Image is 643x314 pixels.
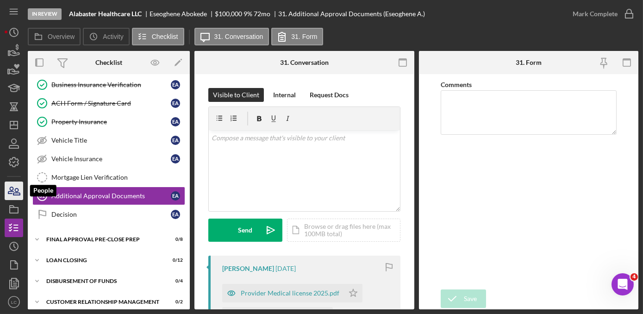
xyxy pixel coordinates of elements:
div: Eseoghene Abokede [150,10,215,18]
div: 31. Additional Approval Documents (Eseoghene A.) [278,10,425,18]
div: 31. Conversation [280,59,329,66]
div: E A [171,80,180,89]
text: LC [11,300,17,305]
a: Vehicle TitleEA [32,131,185,150]
div: Visible to Client [213,88,259,102]
button: Send [208,219,282,242]
div: 9 % [243,10,252,18]
div: Final Approval Pre-Close Prep [46,237,160,242]
iframe: Intercom live chat [612,273,634,295]
a: DecisionEA [32,205,185,224]
button: Save [441,289,486,308]
div: [PERSON_NAME] [222,265,274,272]
div: Business Insurance Verification [51,81,171,88]
div: Send [238,219,253,242]
b: Alabaster Healthcare LLC [69,10,142,18]
div: 0 / 8 [166,237,183,242]
div: Customer Relationship Management [46,299,160,305]
a: ACH Form / Signature CardEA [32,94,185,113]
div: E A [171,154,180,163]
button: 31. Conversation [194,28,269,45]
div: E A [171,99,180,108]
div: Mark Complete [573,5,618,23]
div: 0 / 2 [166,299,183,305]
div: E A [171,191,180,201]
a: Property InsuranceEA [32,113,185,131]
div: 0 / 4 [166,278,183,284]
div: 31. Form [516,59,542,66]
div: Mortgage Lien Verification [51,174,185,181]
button: Visible to Client [208,88,264,102]
button: Mark Complete [563,5,638,23]
div: Internal [273,88,296,102]
div: In Review [28,8,62,20]
div: Decision [51,211,171,218]
time: 2025-08-29 17:32 [275,265,296,272]
button: Provider Medical license 2025.pdf [222,284,362,302]
div: Checklist [95,59,122,66]
label: Checklist [152,33,178,40]
label: Overview [48,33,75,40]
button: Activity [83,28,129,45]
label: Comments [441,81,472,88]
a: 31Additional Approval DocumentsEA [32,187,185,205]
div: 72 mo [254,10,270,18]
div: Request Docs [310,88,349,102]
button: Request Docs [305,88,353,102]
a: Business Insurance VerificationEA [32,75,185,94]
div: Loan Closing [46,257,160,263]
a: Mortgage Lien Verification [32,168,185,187]
span: 4 [631,273,638,281]
div: Provider Medical license 2025.pdf [241,289,339,297]
div: $100,000 [215,10,242,18]
label: 31. Form [291,33,317,40]
tspan: 31 [39,193,45,199]
button: Internal [268,88,300,102]
div: Disbursement of Funds [46,278,160,284]
label: Activity [103,33,123,40]
div: ACH Form / Signature Card [51,100,171,107]
div: Additional Approval Documents [51,192,171,200]
div: Vehicle Insurance [51,155,171,163]
button: 31. Form [271,28,323,45]
button: Overview [28,28,81,45]
button: LC [5,293,23,311]
div: Vehicle Title [51,137,171,144]
div: E A [171,117,180,126]
button: Checklist [132,28,184,45]
div: Property Insurance [51,118,171,126]
div: Save [464,289,477,308]
div: 0 / 12 [166,257,183,263]
label: 31. Conversation [214,33,263,40]
a: Vehicle InsuranceEA [32,150,185,168]
div: E A [171,210,180,219]
div: E A [171,136,180,145]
